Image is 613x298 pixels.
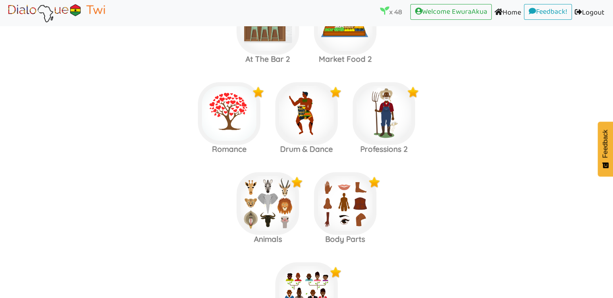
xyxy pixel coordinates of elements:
img: Brand [6,3,107,23]
img: x9Y5jP2O4Z5kwAAAABJRU5ErkJggg== [252,86,264,98]
h3: Market Food 2 [307,55,384,64]
h3: Animals [229,235,307,244]
h3: Body Parts [307,235,384,244]
img: x9Y5jP2O4Z5kwAAAABJRU5ErkJggg== [330,266,342,278]
img: x9Y5jP2O4Z5kwAAAABJRU5ErkJggg== [330,86,342,98]
img: animals.ae326aa4.jpg [237,172,299,235]
img: drummer.ce524d73.jpg [275,82,338,145]
h3: Romance [191,145,268,154]
button: Feedback - Show survey [598,122,613,176]
img: romance.7ac82883.jpg [198,82,260,145]
img: okuani.2f5d74bb.png [353,82,415,145]
h3: At The Bar 2 [229,55,307,64]
p: x 48 [380,6,402,17]
h3: Professions 2 [345,145,423,154]
a: Home [492,4,524,22]
a: Logout [572,4,607,22]
img: x9Y5jP2O4Z5kwAAAABJRU5ErkJggg== [407,86,419,98]
img: bodyparts.dfadea4f.jpg [314,172,376,235]
a: Welcome EwuraAkua [410,4,492,20]
span: Feedback [602,130,609,158]
img: x9Y5jP2O4Z5kwAAAABJRU5ErkJggg== [291,176,303,188]
img: x9Y5jP2O4Z5kwAAAABJRU5ErkJggg== [368,176,380,188]
a: Feedback! [524,4,572,20]
h3: Drum & Dance [268,145,345,154]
